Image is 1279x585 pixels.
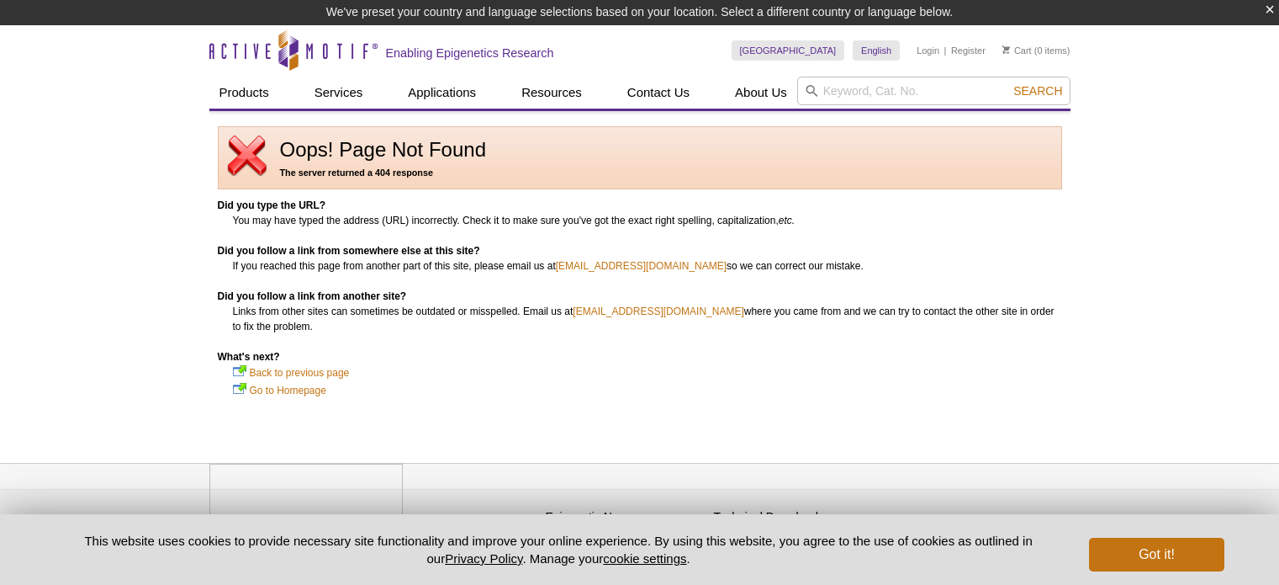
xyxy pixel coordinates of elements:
[227,139,1053,161] h1: Oops! Page Not Found
[233,304,1062,334] dd: Links from other sites can sometimes be outdated or misspelled. Email us at where you came from a...
[1002,45,1010,54] img: Your Cart
[917,45,939,56] a: Login
[1002,45,1032,56] a: Cart
[386,45,554,61] h2: Enabling Epigenetics Research
[556,258,727,274] a: [EMAIL_ADDRESS][DOMAIN_NAME]
[1008,83,1067,98] button: Search
[250,364,350,381] a: Back to previous page
[250,382,326,399] a: Go to Homepage
[1089,538,1224,572] button: Got it!
[218,243,1062,258] dt: Did you follow a link from somewhere else at this site?
[725,77,797,109] a: About Us
[546,510,706,524] h4: Epigenetic News
[853,40,900,61] a: English
[209,77,279,109] a: Products
[779,215,795,226] em: etc.
[233,213,1062,228] dd: You may have typed the address (URL) incorrectly. Check it to make sure you've got the exact righ...
[617,77,700,109] a: Contact Us
[1002,40,1070,61] li: (0 items)
[304,77,373,109] a: Services
[209,464,403,532] img: Active Motif,
[951,45,986,56] a: Register
[218,349,1062,364] dt: What's next?
[218,289,1062,304] dt: Did you follow a link from another site?
[944,40,947,61] li: |
[511,77,592,109] a: Resources
[218,198,1062,213] dt: Did you type the URL?
[573,304,743,319] a: [EMAIL_ADDRESS][DOMAIN_NAME]
[1013,84,1062,98] span: Search
[714,510,874,524] h4: Technical Downloads
[797,77,1070,105] input: Keyword, Cat. No.
[445,551,522,566] a: Privacy Policy
[55,532,1062,567] p: This website uses cookies to provide necessary site functionality and improve your online experie...
[411,508,477,533] a: Privacy Policy
[227,165,1053,180] h5: The server returned a 404 response
[732,40,845,61] a: [GEOGRAPHIC_DATA]
[227,136,267,176] img: page not found
[233,258,1062,274] dd: If you reached this page from another part of this site, please email us at so we can correct our...
[398,77,486,109] a: Applications
[603,551,686,566] button: cookie settings
[882,493,1008,530] table: Click to Verify - This site chose Symantec SSL for secure e-commerce and confidential communicati...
